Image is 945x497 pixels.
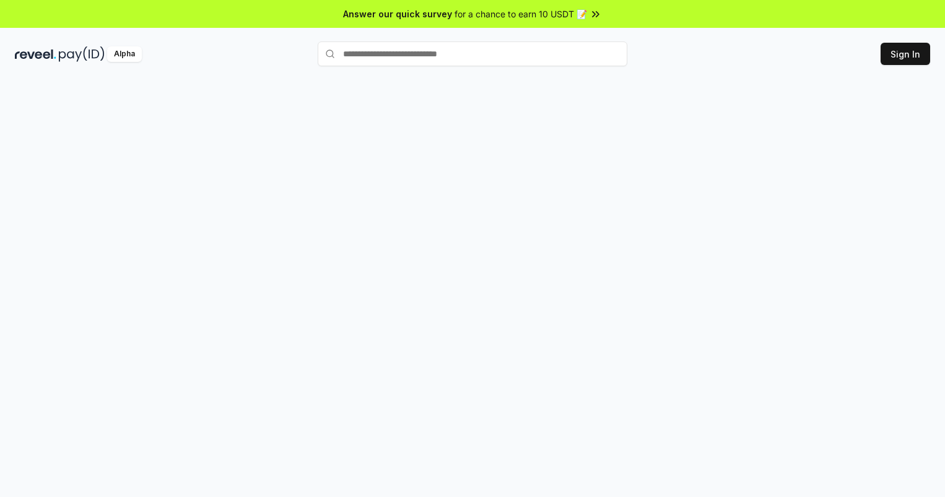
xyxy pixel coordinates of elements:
img: pay_id [59,46,105,62]
button: Sign In [881,43,930,65]
img: reveel_dark [15,46,56,62]
div: Alpha [107,46,142,62]
span: for a chance to earn 10 USDT 📝 [455,7,587,20]
span: Answer our quick survey [343,7,452,20]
